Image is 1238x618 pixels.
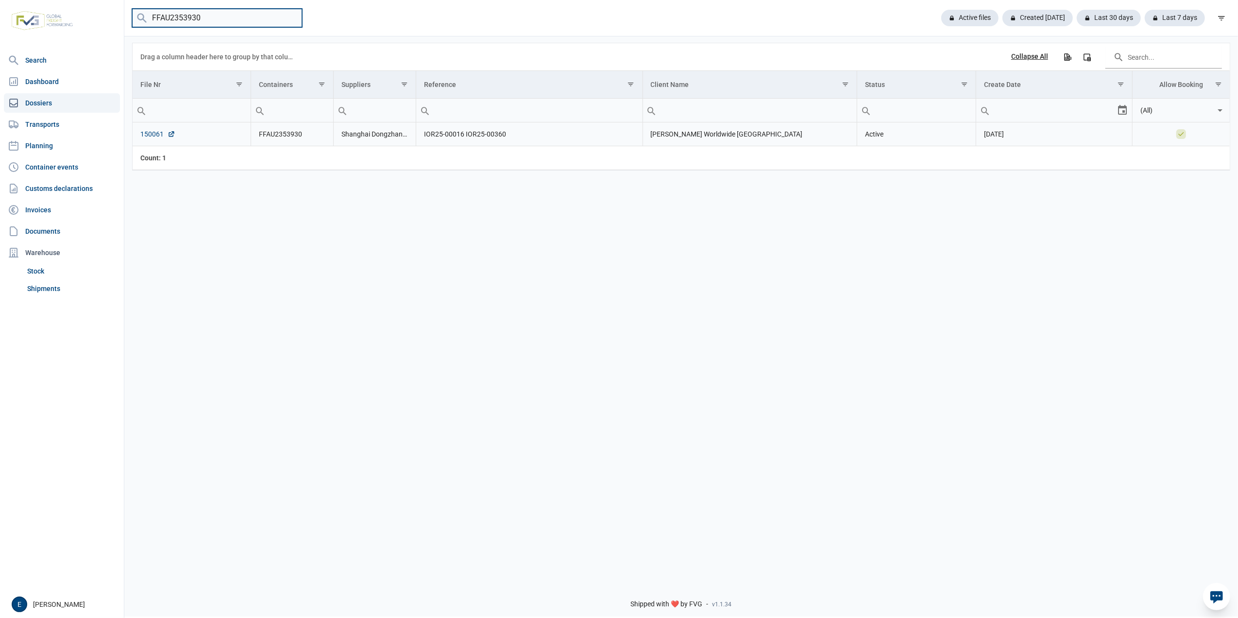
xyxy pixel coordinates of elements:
a: Invoices [4,200,120,220]
span: Show filter options for column 'Status' [961,81,968,88]
div: Search box [976,99,994,122]
input: Filter cell [976,99,1117,122]
a: Shipments [23,280,120,297]
td: Column Client Name [643,71,857,99]
div: Suppliers [341,81,371,88]
input: Filter cell [1133,99,1214,122]
span: Show filter options for column 'Reference' [627,81,635,88]
div: Data grid toolbar [140,43,1222,70]
a: Search [4,51,120,70]
td: Filter cell [251,99,334,122]
a: Documents [4,222,120,241]
div: Data grid with 1 rows and 8 columns [133,43,1230,170]
a: Customs declarations [4,179,120,198]
td: Filter cell [1133,99,1230,122]
div: [PERSON_NAME] [12,597,118,612]
div: Search box [133,99,150,122]
span: Show filter options for column 'Containers' [318,81,325,88]
span: v1.1.34 [712,601,732,608]
input: Search dossiers [132,9,302,28]
div: Collapse All [1011,52,1048,61]
div: Reference [424,81,456,88]
input: Filter cell [857,99,976,122]
div: Select [1214,99,1226,122]
input: Filter cell [334,99,416,122]
div: Last 30 days [1077,10,1141,26]
div: Search box [416,99,434,122]
input: Filter cell [643,99,857,122]
input: Filter cell [416,99,642,122]
a: Planning [4,136,120,155]
td: Column Reference [416,71,643,99]
td: IOR25-00016 IOR25-00360 [416,122,643,146]
input: Filter cell [251,99,333,122]
td: Column Containers [251,71,334,99]
div: Export all data to Excel [1058,48,1076,66]
td: Filter cell [857,99,976,122]
span: Show filter options for column 'Suppliers' [401,81,408,88]
div: File Nr [140,81,161,88]
td: Column Status [857,71,976,99]
div: Search box [251,99,269,122]
a: Dossiers [4,93,120,113]
button: E [12,597,27,612]
div: Search box [857,99,875,122]
input: Filter cell [133,99,251,122]
div: Containers [259,81,293,88]
div: Client Name [651,81,689,88]
span: Show filter options for column 'File Nr' [236,81,243,88]
div: Active files [941,10,999,26]
span: Show filter options for column 'Allow Booking' [1215,81,1222,88]
td: Filter cell [976,99,1133,122]
div: File Nr Count: 1 [140,153,243,163]
span: [DATE] [984,130,1004,138]
td: [PERSON_NAME] Worldwide [GEOGRAPHIC_DATA] [643,122,857,146]
a: Stock [23,262,120,280]
div: Select [1117,99,1128,122]
td: Filter cell [643,99,857,122]
div: Allow Booking [1159,81,1203,88]
div: Search box [334,99,351,122]
img: FVG - Global freight forwarding [8,7,77,34]
td: Shanghai Dongzhan International Trade. Co. Ltd. [334,122,416,146]
div: Status [865,81,885,88]
div: Warehouse [4,243,120,262]
td: Column Allow Booking [1133,71,1230,99]
td: Column Suppliers [334,71,416,99]
div: filter [1213,9,1230,27]
div: Create Date [984,81,1021,88]
div: Column Chooser [1078,48,1096,66]
span: - [707,600,709,609]
span: Shipped with ❤️ by FVG [631,600,703,609]
a: 150061 [140,129,175,139]
div: Created [DATE] [1002,10,1073,26]
div: Drag a column header here to group by that column [140,49,296,65]
td: Column Create Date [976,71,1133,99]
span: Show filter options for column 'Client Name' [842,81,849,88]
td: Active [857,122,976,146]
a: Container events [4,157,120,177]
a: Dashboard [4,72,120,91]
td: Column File Nr [133,71,251,99]
span: Show filter options for column 'Create Date' [1117,81,1124,88]
div: Search box [643,99,661,122]
input: Search in the data grid [1105,45,1222,69]
td: FFAU2353930 [251,122,334,146]
div: Last 7 days [1145,10,1205,26]
a: Transports [4,115,120,134]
